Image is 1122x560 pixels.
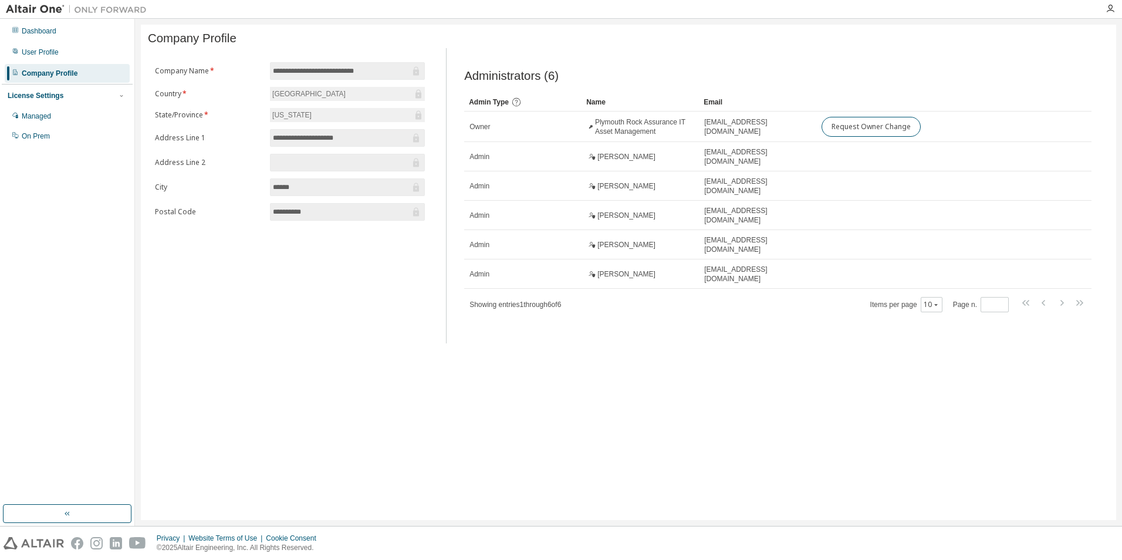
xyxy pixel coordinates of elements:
[155,207,263,217] label: Postal Code
[704,206,811,225] span: [EMAIL_ADDRESS][DOMAIN_NAME]
[22,69,77,78] div: Company Profile
[4,537,64,549] img: altair_logo.svg
[155,66,263,76] label: Company Name
[90,537,103,549] img: instagram.svg
[155,110,263,120] label: State/Province
[469,152,489,161] span: Admin
[595,117,694,136] span: Plymouth Rock Assurance IT Asset Management
[188,534,266,543] div: Website Terms of Use
[469,211,489,220] span: Admin
[271,109,313,122] div: [US_STATE]
[704,147,811,166] span: [EMAIL_ADDRESS][DOMAIN_NAME]
[270,87,425,101] div: [GEOGRAPHIC_DATA]
[597,152,655,161] span: [PERSON_NAME]
[469,98,509,106] span: Admin Type
[822,117,921,137] button: Request Owner Change
[22,48,59,57] div: User Profile
[6,4,153,15] img: Altair One
[8,91,63,100] div: License Settings
[469,181,489,191] span: Admin
[157,534,188,543] div: Privacy
[704,117,811,136] span: [EMAIL_ADDRESS][DOMAIN_NAME]
[71,537,83,549] img: facebook.svg
[870,297,942,312] span: Items per page
[469,240,489,249] span: Admin
[469,122,490,131] span: Owner
[266,534,323,543] div: Cookie Consent
[270,108,425,122] div: [US_STATE]
[469,269,489,279] span: Admin
[597,269,655,279] span: [PERSON_NAME]
[271,87,347,100] div: [GEOGRAPHIC_DATA]
[704,177,811,195] span: [EMAIL_ADDRESS][DOMAIN_NAME]
[155,133,263,143] label: Address Line 1
[22,26,56,36] div: Dashboard
[704,235,811,254] span: [EMAIL_ADDRESS][DOMAIN_NAME]
[464,69,559,83] span: Administrators (6)
[129,537,146,549] img: youtube.svg
[469,301,561,309] span: Showing entries 1 through 6 of 6
[597,211,655,220] span: [PERSON_NAME]
[586,93,694,112] div: Name
[22,131,50,141] div: On Prem
[155,183,263,192] label: City
[597,181,655,191] span: [PERSON_NAME]
[155,158,263,167] label: Address Line 2
[924,300,939,309] button: 10
[110,537,122,549] img: linkedin.svg
[148,32,236,45] span: Company Profile
[597,240,655,249] span: [PERSON_NAME]
[22,112,51,121] div: Managed
[155,89,263,99] label: Country
[157,543,323,553] p: © 2025 Altair Engineering, Inc. All Rights Reserved.
[704,93,812,112] div: Email
[953,297,1009,312] span: Page n.
[704,265,811,284] span: [EMAIL_ADDRESS][DOMAIN_NAME]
